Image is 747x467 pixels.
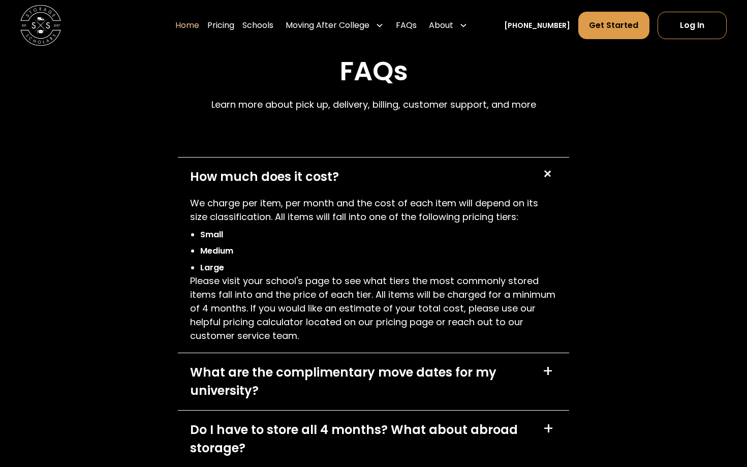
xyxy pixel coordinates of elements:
li: Large [200,262,557,274]
div: + [537,164,556,183]
h2: FAQs [211,55,536,87]
p: Learn more about pick up, delivery, billing, customer support, and more [211,98,536,111]
a: Schools [242,11,273,40]
img: Storage Scholars main logo [20,5,61,46]
p: Please visit your school's page to see what tiers the most commonly stored items fall into and th... [190,274,557,343]
div: About [425,11,472,40]
div: What are the complimentary move dates for my university? [190,363,530,400]
a: Pricing [207,11,234,40]
div: + [542,363,553,380]
div: + [543,421,554,437]
a: Home [175,11,199,40]
p: We charge per item, per month and the cost of each item will depend on its size classification. A... [190,196,557,224]
a: [PHONE_NUMBER] [504,20,570,31]
div: Moving After College [286,19,369,32]
li: Medium [200,245,557,257]
a: Log In [658,12,727,39]
a: home [20,5,61,46]
li: Small [200,229,557,241]
a: FAQs [396,11,417,40]
div: How much does it cost? [190,168,339,186]
div: Do I have to store all 4 months? What about abroad storage? [190,421,531,457]
div: Moving After College [282,11,388,40]
div: About [429,19,453,32]
a: Get Started [578,12,649,39]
